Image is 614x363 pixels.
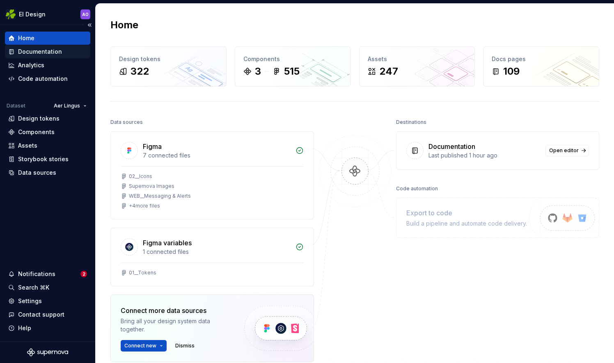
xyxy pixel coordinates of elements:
[5,112,90,125] a: Design tokens
[50,100,90,112] button: Aer Lingus
[82,11,89,18] div: AO
[406,208,527,218] div: Export to code
[5,139,90,152] a: Assets
[110,228,314,286] a: Figma variables1 connected files01__Tokens
[5,45,90,58] a: Documentation
[5,281,90,294] button: Search ⌘K
[110,18,138,32] h2: Home
[131,65,149,78] div: 322
[18,128,55,136] div: Components
[110,131,314,219] a: Figma7 connected files02__IconsSupernova ImagesWEB__Messaging & Alerts+4more files
[503,65,520,78] div: 109
[18,270,55,278] div: Notifications
[549,147,579,154] span: Open editor
[2,5,94,23] button: EI DesignAO
[119,55,218,63] div: Design tokens
[5,295,90,308] a: Settings
[124,342,156,349] span: Connect new
[143,151,291,160] div: 7 connected files
[54,103,80,109] span: Aer Lingus
[5,166,90,179] a: Data sources
[84,19,95,31] button: Collapse sidebar
[6,9,16,19] img: 56b5df98-d96d-4d7e-807c-0afdf3bdaefa.png
[5,59,90,72] a: Analytics
[18,310,64,319] div: Contact support
[368,55,467,63] div: Assets
[243,55,342,63] div: Components
[284,65,300,78] div: 515
[19,10,46,18] div: EI Design
[129,203,160,209] div: + 4 more files
[143,142,162,151] div: Figma
[110,46,227,87] a: Design tokens322
[18,142,37,150] div: Assets
[18,48,62,56] div: Documentation
[255,65,261,78] div: 3
[143,248,291,256] div: 1 connected files
[172,340,198,352] button: Dismiss
[18,283,49,292] div: Search ⌘K
[18,114,60,123] div: Design tokens
[121,317,230,333] div: Bring all your design system data together.
[396,116,426,128] div: Destinations
[129,183,174,189] div: Supernova Images
[5,32,90,45] a: Home
[7,103,25,109] div: Dataset
[18,155,69,163] div: Storybook stories
[129,193,191,199] div: WEB__Messaging & Alerts
[18,169,56,177] div: Data sources
[545,145,589,156] a: Open editor
[396,183,438,194] div: Code automation
[5,322,90,335] button: Help
[5,72,90,85] a: Code automation
[235,46,351,87] a: Components3515
[5,308,90,321] button: Contact support
[129,173,152,180] div: 02__Icons
[27,348,68,356] svg: Supernova Logo
[492,55,591,63] div: Docs pages
[121,340,167,352] button: Connect new
[18,61,44,69] div: Analytics
[121,306,230,315] div: Connect more data sources
[80,271,87,277] span: 2
[428,142,475,151] div: Documentation
[379,65,398,78] div: 247
[359,46,475,87] a: Assets247
[5,126,90,139] a: Components
[406,219,527,228] div: Build a pipeline and automate code delivery.
[129,269,156,276] div: 01__Tokens
[5,267,90,281] button: Notifications2
[175,342,195,349] span: Dismiss
[483,46,599,87] a: Docs pages109
[18,34,34,42] div: Home
[18,324,31,332] div: Help
[18,297,42,305] div: Settings
[18,75,68,83] div: Code automation
[110,116,143,128] div: Data sources
[428,151,541,160] div: Last published 1 hour ago
[143,238,192,248] div: Figma variables
[5,153,90,166] a: Storybook stories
